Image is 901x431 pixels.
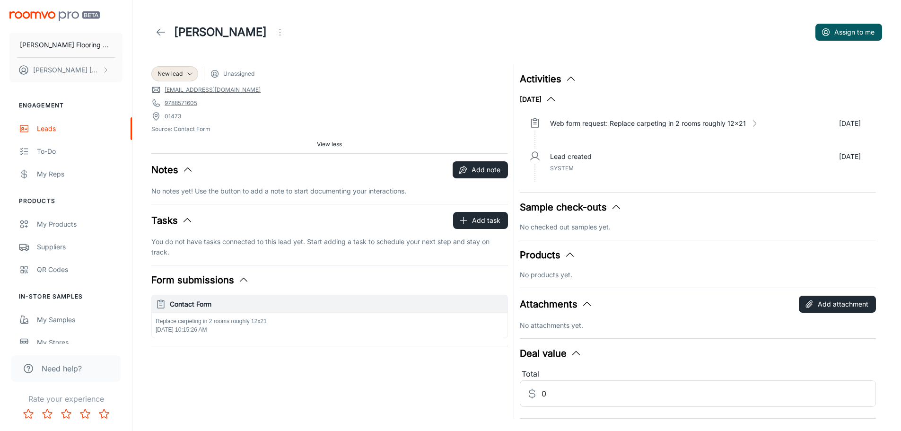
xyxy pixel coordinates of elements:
[313,137,346,151] button: View less
[37,146,122,157] div: To-do
[9,11,100,21] img: Roomvo PRO Beta
[165,99,197,107] a: 9788571605
[76,405,95,423] button: Rate 4 star
[317,140,342,149] span: View less
[520,72,577,86] button: Activities
[520,297,593,311] button: Attachments
[453,212,508,229] button: Add task
[37,123,122,134] div: Leads
[520,346,582,361] button: Deal value
[95,405,114,423] button: Rate 5 star
[42,363,82,374] span: Need help?
[151,213,193,228] button: Tasks
[520,94,557,105] button: [DATE]
[38,405,57,423] button: Rate 2 star
[550,151,592,162] p: Lead created
[9,58,122,82] button: [PERSON_NAME] [PERSON_NAME]
[37,337,122,348] div: My Stores
[520,320,876,331] p: No attachments yet.
[20,40,112,50] p: [PERSON_NAME] Flooring Center
[520,248,576,262] button: Products
[174,24,267,41] h1: [PERSON_NAME]
[151,237,508,257] p: You do not have tasks connected to this lead yet. Start adding a task to schedule your next step ...
[271,23,289,42] button: Open menu
[839,151,861,162] p: [DATE]
[520,222,876,232] p: No checked out samples yet.
[453,161,508,178] button: Add note
[550,165,574,172] span: System
[542,380,876,407] input: Estimated deal value
[37,219,122,229] div: My Products
[151,186,508,196] p: No notes yet! Use the button to add a note to start documenting your interactions.
[8,393,124,405] p: Rate your experience
[37,169,122,179] div: My Reps
[9,33,122,57] button: [PERSON_NAME] Flooring Center
[799,296,876,313] button: Add attachment
[37,264,122,275] div: QR Codes
[37,242,122,252] div: Suppliers
[33,65,100,75] p: [PERSON_NAME] [PERSON_NAME]
[165,112,181,121] a: 01473
[156,326,207,333] span: [DATE] 10:15:26 AM
[839,118,861,129] p: [DATE]
[157,70,183,78] span: New lead
[57,405,76,423] button: Rate 3 star
[19,405,38,423] button: Rate 1 star
[151,273,249,287] button: Form submissions
[223,70,254,78] span: Unassigned
[815,24,882,41] button: Assign to me
[37,315,122,325] div: My Samples
[520,270,876,280] p: No products yet.
[170,299,504,309] h6: Contact Form
[151,163,193,177] button: Notes
[165,86,261,94] a: [EMAIL_ADDRESS][DOMAIN_NAME]
[151,125,508,133] span: Source: Contact Form
[152,295,507,338] button: Contact FormReplace carpeting in 2 rooms roughly 12x21[DATE] 10:15:26 AM
[520,368,876,380] div: Total
[520,200,622,214] button: Sample check-outs
[156,317,504,325] p: Replace carpeting in 2 rooms roughly 12x21
[151,66,198,81] div: New lead
[550,118,746,129] p: Web form request: Replace carpeting in 2 rooms roughly 12x21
